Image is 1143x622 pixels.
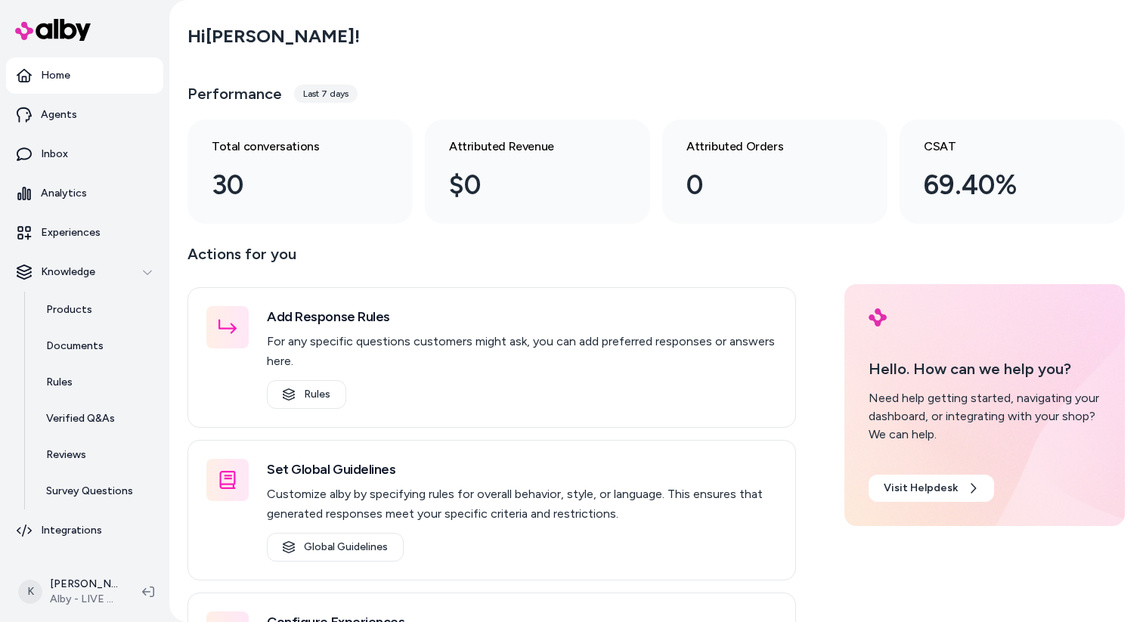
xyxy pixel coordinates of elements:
div: 30 [212,165,364,206]
p: Customize alby by specifying rules for overall behavior, style, or language. This ensures that ge... [267,484,777,524]
p: Actions for you [187,242,796,278]
img: alby Logo [869,308,887,326]
a: Rules [267,380,346,409]
h3: Add Response Rules [267,306,777,327]
a: CSAT 69.40% [900,119,1125,224]
h3: Total conversations [212,138,364,156]
a: Verified Q&As [31,401,163,437]
h3: Performance [187,83,282,104]
a: Experiences [6,215,163,251]
p: Survey Questions [46,484,133,499]
button: K[PERSON_NAME]Alby - LIVE on [DOMAIN_NAME] [9,568,130,616]
div: $0 [449,165,602,206]
a: Inbox [6,136,163,172]
a: Home [6,57,163,94]
p: Products [46,302,92,317]
img: alby Logo [15,19,91,41]
div: Need help getting started, navigating your dashboard, or integrating with your shop? We can help. [869,389,1101,444]
a: Agents [6,97,163,133]
a: Products [31,292,163,328]
p: Verified Q&As [46,411,115,426]
button: Knowledge [6,254,163,290]
p: Knowledge [41,265,95,280]
div: 69.40% [924,165,1076,206]
p: Hello. How can we help you? [869,357,1101,380]
a: Total conversations 30 [187,119,413,224]
h2: Hi [PERSON_NAME] ! [187,25,360,48]
div: Last 7 days [294,85,358,103]
a: Integrations [6,512,163,549]
a: Analytics [6,175,163,212]
a: Global Guidelines [267,533,404,562]
p: Experiences [41,225,101,240]
a: Rules [31,364,163,401]
h3: CSAT [924,138,1076,156]
a: Documents [31,328,163,364]
p: Integrations [41,523,102,538]
h3: Attributed Orders [686,138,839,156]
h3: Attributed Revenue [449,138,602,156]
a: Visit Helpdesk [869,475,994,502]
p: Rules [46,375,73,390]
a: Survey Questions [31,473,163,509]
a: Reviews [31,437,163,473]
p: For any specific questions customers might ask, you can add preferred responses or answers here. [267,332,777,371]
p: [PERSON_NAME] [50,577,118,592]
div: 0 [686,165,839,206]
a: Attributed Revenue $0 [425,119,650,224]
p: Documents [46,339,104,354]
p: Inbox [41,147,68,162]
p: Analytics [41,186,87,201]
p: Home [41,68,70,83]
a: Attributed Orders 0 [662,119,887,224]
p: Reviews [46,447,86,463]
h3: Set Global Guidelines [267,459,777,480]
p: Agents [41,107,77,122]
span: K [18,580,42,604]
span: Alby - LIVE on [DOMAIN_NAME] [50,592,118,607]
